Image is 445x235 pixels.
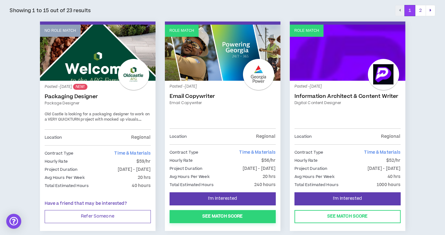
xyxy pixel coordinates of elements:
p: Showing 1 to 15 out of 23 results [10,7,91,14]
p: Contract Type [294,149,324,156]
span: I'm Interested [333,196,362,202]
button: 1 [404,5,415,16]
p: Avg Hours Per Week [45,174,85,181]
span: I'm Interested [208,196,237,202]
a: Role Match [290,25,405,81]
p: 40 hrs [388,173,401,180]
a: Role Match [165,25,280,81]
p: Regional [381,133,400,140]
sup: NEW! [73,84,87,90]
p: Posted - [DATE] [170,84,276,89]
p: Contract Type [170,149,199,156]
span: Time & Materials [364,149,400,156]
p: Location [170,133,187,140]
p: Contract Type [45,150,74,157]
p: Total Estimated Hours [294,181,339,188]
button: See Match Score [170,210,276,223]
p: 20 hrs [138,174,151,181]
p: Avg Hours Per Week [294,173,334,180]
button: Refer Someone [45,210,151,223]
p: Location [294,133,312,140]
p: 240 hours [254,181,275,188]
p: $56/hr [261,157,276,164]
span: Time & Materials [114,150,151,156]
p: 1000 hours [377,181,400,188]
p: Have a friend that may be interested? [45,200,151,207]
a: No Role Match [40,25,156,81]
span: Time & Materials [239,149,275,156]
p: Hourly Rate [294,157,318,164]
div: Open Intercom Messenger [6,214,21,229]
p: Posted - [DATE] [45,84,151,90]
p: $59/hr [136,158,151,165]
p: No Role Match [45,28,76,34]
nav: pagination [395,5,435,16]
p: Project Duration [170,165,203,172]
p: Role Match [170,28,194,34]
p: Hourly Rate [45,158,68,165]
p: Role Match [294,28,319,34]
p: [DATE] - [DATE] [368,165,401,172]
p: 20 hrs [263,173,276,180]
p: Avg Hours Per Week [170,173,210,180]
p: Total Estimated Hours [45,182,89,189]
p: Regional [131,134,151,141]
a: Information Architect & Content Writer [294,93,401,99]
button: 2 [415,5,426,16]
p: [DATE] - [DATE] [243,165,276,172]
button: See Match Score [294,210,401,223]
a: Package Designer [45,100,151,106]
p: Location [45,134,62,141]
a: Email Copywriter [170,100,276,106]
p: Project Duration [45,166,78,173]
p: Total Estimated Hours [170,181,214,188]
button: I'm Interested [170,192,276,205]
p: Regional [256,133,275,140]
p: Project Duration [294,165,328,172]
button: I'm Interested [294,192,401,205]
a: Digital Content Designer [294,100,401,106]
a: Email Copywriter [170,93,276,99]
p: [DATE] - [DATE] [118,166,151,173]
p: 40 hours [132,182,151,189]
p: $52/hr [386,157,401,164]
span: Old Castle is looking for a packaging designer to work on a VERY QUICKTURN project with mocked up... [45,112,150,122]
p: Hourly Rate [170,157,193,164]
a: Packaging Designer [45,94,151,100]
p: Posted - [DATE] [294,84,401,89]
